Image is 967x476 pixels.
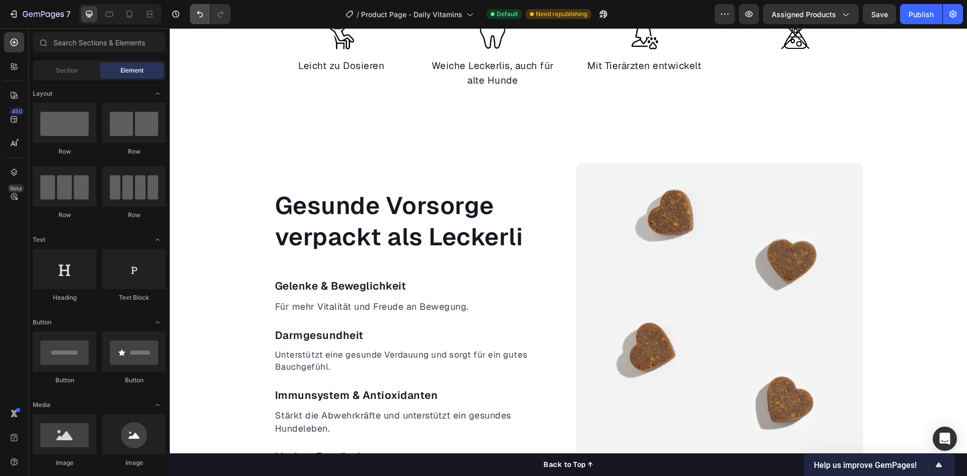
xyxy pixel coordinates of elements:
span: Help us improve GemPages! [814,460,933,470]
span: Element [120,66,144,75]
div: Publish [909,9,934,20]
p: Leicht zu Dosieren [105,31,239,45]
button: Publish [900,4,942,24]
span: Layout [33,89,52,98]
p: Unterstützt eine gesunde Verdauung und sorgt für ein gutes Bauchgefühl. [105,321,374,345]
div: Button [33,376,96,385]
p: Darmgesundheit [105,299,374,315]
p: Mit Tierärzten entwickelt [408,31,541,45]
div: Back to Top ↑ [374,431,424,442]
div: Row [102,211,166,220]
p: Gelenke & Beweglichkeit [105,250,374,265]
p: Stärkt die Abwehrkräfte und unterstützt ein gesundes Hundeleben. [105,381,374,406]
span: Media [33,400,50,410]
p: Immunsystem & Antioxidanten [105,359,374,375]
div: Row [33,147,96,156]
span: Toggle open [150,86,166,102]
div: Text Block [102,293,166,302]
span: Need republishing [536,10,587,19]
span: Toggle open [150,397,166,413]
div: Image [102,458,166,467]
button: Show survey - Help us improve GemPages! [814,459,945,471]
span: Product Page - Daily Vitamins [361,9,462,20]
p: Weiche Leckerlis, auch für alte Hunde [256,31,390,59]
div: Image [33,458,96,467]
span: Toggle open [150,314,166,330]
span: Toggle open [150,232,166,248]
span: Text [33,235,45,244]
div: Button [102,376,166,385]
div: 450 [10,107,24,115]
span: Section [56,66,78,75]
div: Row [33,211,96,220]
div: Heading [33,293,96,302]
p: Für mehr Vitalität und Freude an Bewegung. [105,271,374,285]
iframe: Design area [170,28,967,476]
h2: Gesunde Vorsorge verpackt als Leckerli [104,161,375,226]
span: Button [33,318,51,327]
div: Open Intercom Messenger [933,427,957,451]
div: Beta [8,184,24,192]
span: / [357,9,359,20]
div: Row [102,147,166,156]
button: Assigned Products [763,4,859,24]
span: Assigned Products [772,9,836,20]
p: 7 [66,8,71,20]
input: Search Sections & Elements [33,32,166,52]
span: Default [497,10,518,19]
div: Undo/Redo [190,4,231,24]
button: Save [863,4,896,24]
p: Lindert Entzündungen [105,421,374,437]
span: Save [871,10,888,19]
button: 7 [4,4,75,24]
